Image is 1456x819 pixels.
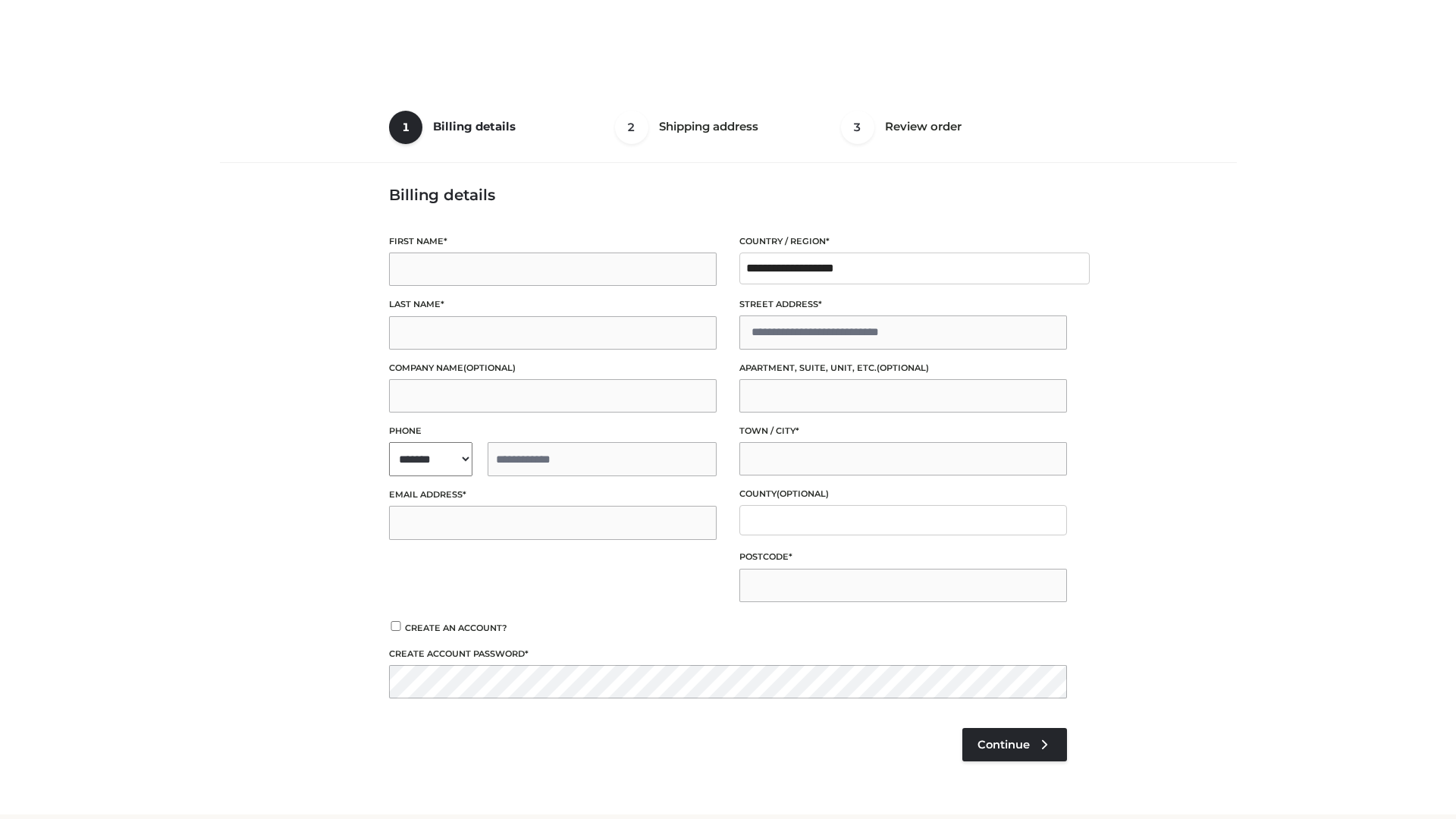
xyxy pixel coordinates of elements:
label: Create account password [389,647,1067,661]
span: (optional) [877,362,929,373]
span: Review order [885,119,962,133]
label: Street address [739,297,1067,312]
label: Postcode [739,550,1067,564]
label: Country / Region [739,234,1067,249]
span: (optional) [777,488,829,499]
span: (optional) [463,362,516,373]
span: Create an account? [405,623,507,633]
h3: Billing details [389,186,1067,204]
input: Create an account? [389,621,403,631]
span: Billing details [433,119,516,133]
a: Continue [962,728,1067,761]
span: 3 [841,111,874,144]
label: Company name [389,361,717,375]
label: Apartment, suite, unit, etc. [739,361,1067,375]
span: Shipping address [659,119,758,133]
label: Phone [389,424,717,438]
label: Last name [389,297,717,312]
label: County [739,487,1067,501]
label: Town / City [739,424,1067,438]
span: 2 [615,111,648,144]
label: First name [389,234,717,249]
span: 1 [389,111,422,144]
span: Continue [977,738,1030,752]
label: Email address [389,488,717,502]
